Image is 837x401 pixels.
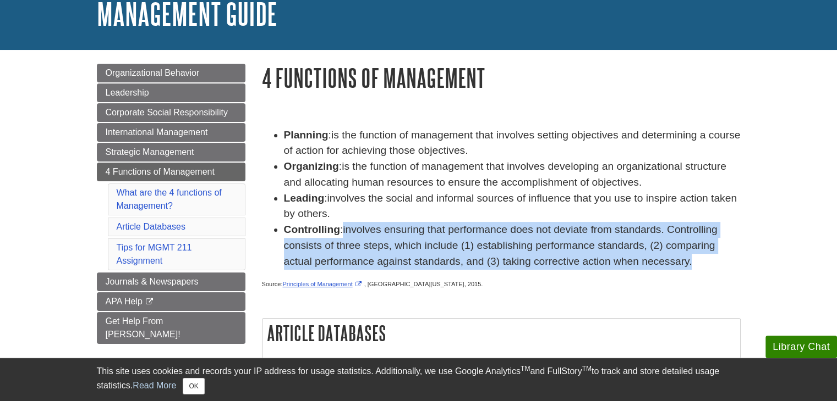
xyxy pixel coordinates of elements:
a: Leadership [97,83,245,102]
a: Organizational Behavior [97,64,245,82]
span: Source: , [GEOGRAPHIC_DATA][US_STATE], 2015. [262,281,483,287]
li: : [284,222,741,269]
a: Corporate Social Responsibility [97,103,245,122]
button: Library Chat [765,336,837,358]
button: Close [183,378,204,394]
span: Organizational Behavior [106,68,200,77]
div: Guide Page Menu [97,64,245,344]
span: is the function of management that involves setting objectives and determining a course of action... [284,129,741,157]
sup: TM [521,365,530,372]
h1: 4 Functions of Management [262,64,741,92]
div: This site uses cookies and records your IP address for usage statistics. Additionally, we use Goo... [97,365,741,394]
a: Link opens in new window [282,281,364,287]
span: involves ensuring that performance does not deviate from standards. Controlling consists of three... [284,224,718,267]
a: Strategic Management [97,143,245,161]
span: Get Help From [PERSON_NAME]! [106,316,180,339]
sup: TM [582,365,592,372]
strong: Organizing [284,160,339,172]
span: APA Help [106,297,143,306]
a: Get Help From [PERSON_NAME]! [97,312,245,344]
span: Strategic Management [106,147,194,157]
span: International Management [106,127,208,137]
span: Corporate Social Responsibility [106,108,228,117]
li: : [284,127,741,159]
a: Journals & Newspapers [97,272,245,291]
li: : [284,191,741,222]
a: APA Help [97,292,245,311]
a: Tips for MGMT 211 Assignment [117,243,192,265]
span: involves the social and informal sources of influence that you use to inspire action taken by oth... [284,192,737,220]
strong: Leading [284,192,325,204]
li: : [284,159,741,191]
span: 4 Functions of Management [106,167,215,176]
a: What are the 4 functions of Management? [117,188,222,210]
strong: Controlling [284,224,340,235]
h2: Article Databases [262,319,740,348]
a: Read More [133,381,176,390]
span: Leadership [106,88,149,97]
a: Article Databases [117,222,185,231]
strong: Planning [284,129,329,141]
span: is the function of management that involves developing an organizational structure and allocating... [284,160,726,188]
a: 4 Functions of Management [97,163,245,181]
span: Journals & Newspapers [106,277,199,286]
i: This link opens in a new window [145,298,154,305]
a: International Management [97,123,245,142]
